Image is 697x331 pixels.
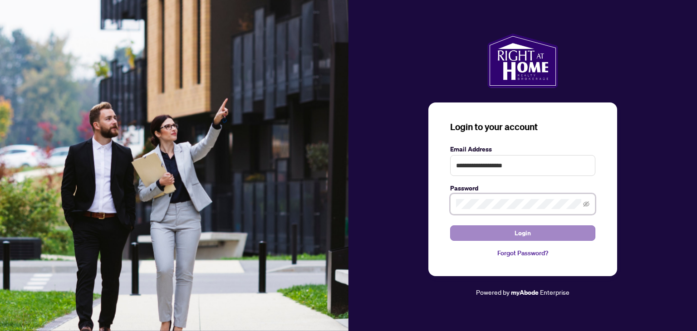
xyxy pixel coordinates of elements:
[515,226,531,240] span: Login
[450,225,595,241] button: Login
[511,287,539,297] a: myAbode
[583,201,589,207] span: eye-invisible
[450,144,595,154] label: Email Address
[450,121,595,133] h3: Login to your account
[487,34,558,88] img: ma-logo
[450,248,595,258] a: Forgot Password?
[450,183,595,193] label: Password
[476,288,510,296] span: Powered by
[540,288,569,296] span: Enterprise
